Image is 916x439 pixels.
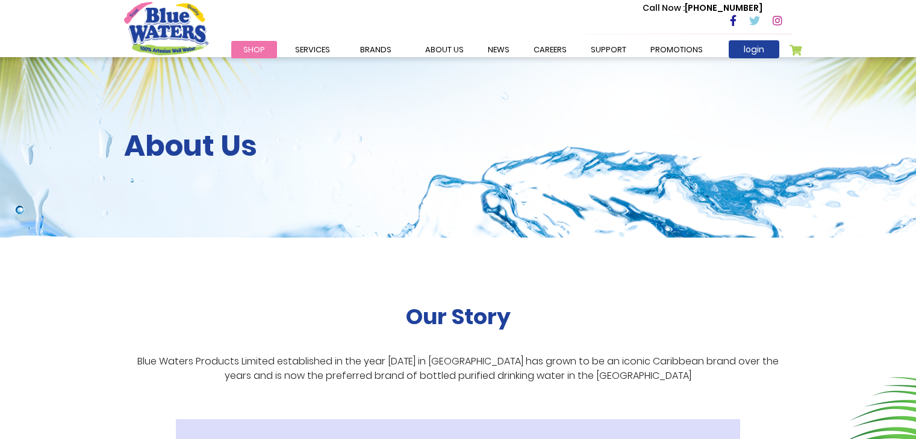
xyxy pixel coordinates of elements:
a: support [579,41,638,58]
p: [PHONE_NUMBER] [643,2,762,14]
h2: About Us [124,129,793,164]
a: store logo [124,2,208,55]
span: Services [295,44,330,55]
a: News [476,41,522,58]
span: Call Now : [643,2,685,14]
span: Brands [360,44,391,55]
span: Shop [243,44,265,55]
a: login [729,40,779,58]
h2: Our Story [406,304,511,330]
a: about us [413,41,476,58]
a: careers [522,41,579,58]
a: Promotions [638,41,715,58]
p: Blue Waters Products Limited established in the year [DATE] in [GEOGRAPHIC_DATA] has grown to be ... [124,354,793,383]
